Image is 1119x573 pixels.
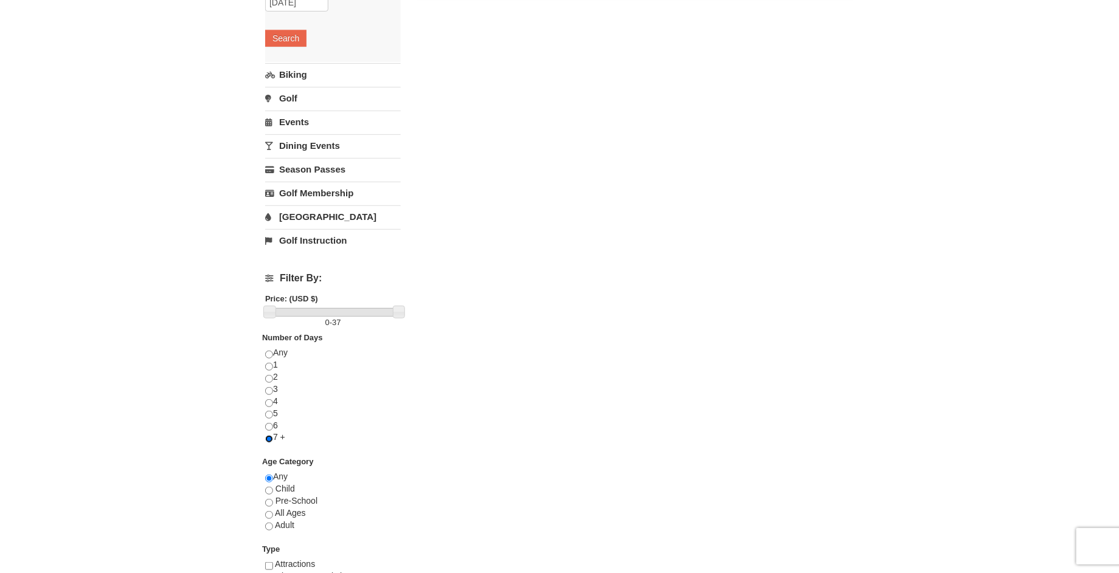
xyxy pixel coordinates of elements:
span: 0 [325,318,330,327]
a: Golf Instruction [265,229,401,252]
a: Golf Membership [265,182,401,204]
div: Any [265,471,401,543]
button: Search [265,30,307,47]
strong: Age Category [262,457,314,466]
span: Pre-School [275,496,317,506]
a: Golf [265,87,401,109]
h4: Filter By: [265,273,401,284]
span: All Ages [275,508,306,518]
span: 37 [332,318,341,327]
a: Season Passes [265,158,401,180]
span: Attractions [275,559,315,569]
a: Biking [265,63,401,86]
a: Events [265,111,401,133]
span: Adult [275,520,294,530]
strong: Price: (USD $) [265,294,318,303]
span: Child [275,484,295,493]
strong: Number of Days [262,333,323,342]
a: Dining Events [265,134,401,157]
strong: Type [262,544,280,554]
a: [GEOGRAPHIC_DATA] [265,205,401,228]
label: - [265,317,401,329]
div: Any 1 2 3 4 5 6 7 + [265,347,401,456]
